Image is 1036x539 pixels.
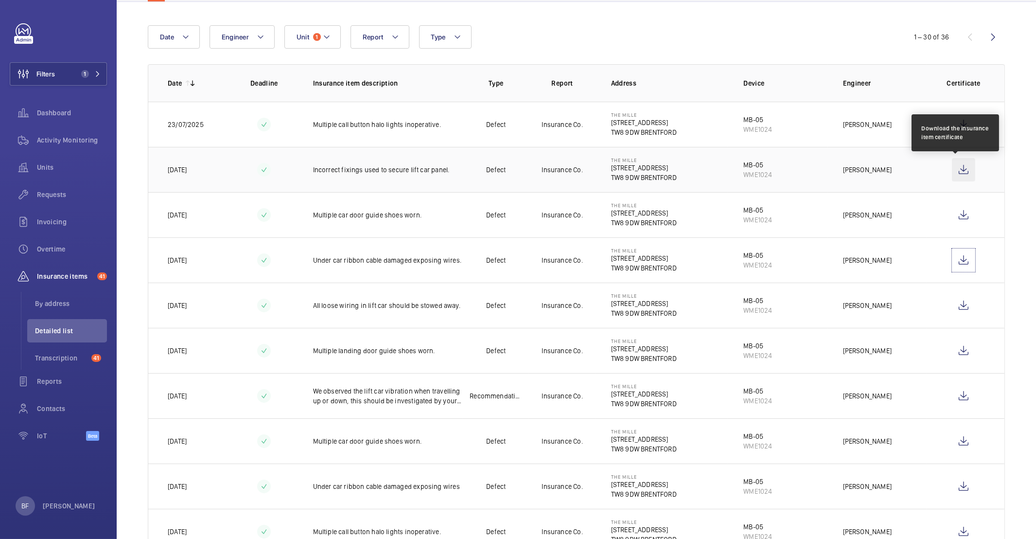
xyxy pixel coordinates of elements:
[313,482,463,491] p: Under car ribbon cable damaged exposing wires
[21,501,29,511] p: BF
[542,120,582,129] p: Insurance Co.
[37,404,107,413] span: Contacts
[611,489,677,499] p: TW8 9DW BRENTFORD
[921,124,989,142] div: Download the insurance item certificate
[542,255,582,265] p: Insurance Co.
[743,170,772,180] div: WME1024
[611,474,677,480] p: The Mille
[486,301,506,310] p: Defect
[743,215,772,225] div: WME1024
[86,431,99,441] span: Beta
[97,272,107,280] span: 41
[36,69,55,79] span: Filters
[611,202,677,208] p: The Mille
[843,436,892,446] p: [PERSON_NAME]
[148,25,200,49] button: Date
[542,527,582,537] p: Insurance Co.
[611,78,728,88] p: Address
[168,527,187,537] p: [DATE]
[542,346,582,356] p: Insurance Co.
[611,308,677,318] p: TW8 9DW BRENTFORD
[743,477,772,486] div: MB-05
[35,326,107,336] span: Detailed list
[611,118,677,127] p: [STREET_ADDRESS]
[313,255,463,265] p: Under car ribbon cable damaged exposing wires.
[168,78,182,88] p: Date
[743,160,772,170] div: MB-05
[542,436,582,446] p: Insurance Co.
[313,210,463,220] p: Multiple car door guide shoes worn.
[611,218,677,228] p: TW8 9DW BRENTFORD
[611,429,677,434] p: The Mille
[486,436,506,446] p: Defect
[37,271,93,281] span: Insurance items
[486,120,506,129] p: Defect
[611,248,677,253] p: The Mille
[10,62,107,86] button: Filters1
[743,205,772,215] div: MB-05
[843,165,892,175] p: [PERSON_NAME]
[611,299,677,308] p: [STREET_ADDRESS]
[611,263,677,273] p: TW8 9DW BRENTFORD
[611,112,677,118] p: The Mille
[843,210,892,220] p: [PERSON_NAME]
[743,351,772,360] div: WME1024
[843,78,927,88] p: Engineer
[542,301,582,310] p: Insurance Co.
[168,346,187,356] p: [DATE]
[210,25,275,49] button: Engineer
[168,210,187,220] p: [DATE]
[611,525,677,535] p: [STREET_ADDRESS]
[611,389,677,399] p: [STREET_ADDRESS]
[843,255,892,265] p: [PERSON_NAME]
[843,391,892,401] p: [PERSON_NAME]
[542,482,582,491] p: Insurance Co.
[81,70,89,78] span: 1
[542,391,582,401] p: Insurance Co.
[313,386,463,406] p: We observed the lift car vibration when travelling up or down, this should be investigated by you...
[419,25,472,49] button: Type
[313,436,463,446] p: Multiple car door guide shoes worn.
[168,165,187,175] p: [DATE]
[363,33,384,41] span: Report
[313,165,463,175] p: Incorrect fixings used to secure lift car panel.
[35,353,88,363] span: Transcription
[43,501,95,511] p: [PERSON_NAME]
[37,108,107,118] span: Dashboard
[470,78,522,88] p: Type
[611,253,677,263] p: [STREET_ADDRESS]
[238,78,290,88] p: Deadline
[37,377,107,386] span: Reports
[486,210,506,220] p: Defect
[37,244,107,254] span: Overtime
[743,125,772,134] div: WME1024
[168,482,187,491] p: [DATE]
[611,399,677,409] p: TW8 9DW BRENTFORD
[843,120,892,129] p: [PERSON_NAME]
[313,301,463,310] p: All loose wiring in lift car should be stowed away.
[486,165,506,175] p: Defect
[611,354,677,363] p: TW8 9DW BRENTFORD
[486,527,506,537] p: Defect
[35,299,107,308] span: By address
[743,260,772,270] div: WME1024
[843,346,892,356] p: [PERSON_NAME]
[313,527,463,537] p: Multiple call button halo lights inoperative.
[470,391,522,401] p: Recommendation
[611,127,677,137] p: TW8 9DW BRENTFORD
[743,296,772,305] div: MB-05
[843,527,892,537] p: [PERSON_NAME]
[743,115,772,125] div: MB-05
[37,431,86,441] span: IoT
[743,486,772,496] div: WME1024
[843,301,892,310] p: [PERSON_NAME]
[743,341,772,351] div: MB-05
[168,301,187,310] p: [DATE]
[313,78,463,88] p: Insurance item description
[743,78,827,88] p: Device
[611,293,677,299] p: The Mille
[284,25,341,49] button: Unit1
[611,173,677,182] p: TW8 9DW BRENTFORD
[611,434,677,444] p: [STREET_ADDRESS]
[486,346,506,356] p: Defect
